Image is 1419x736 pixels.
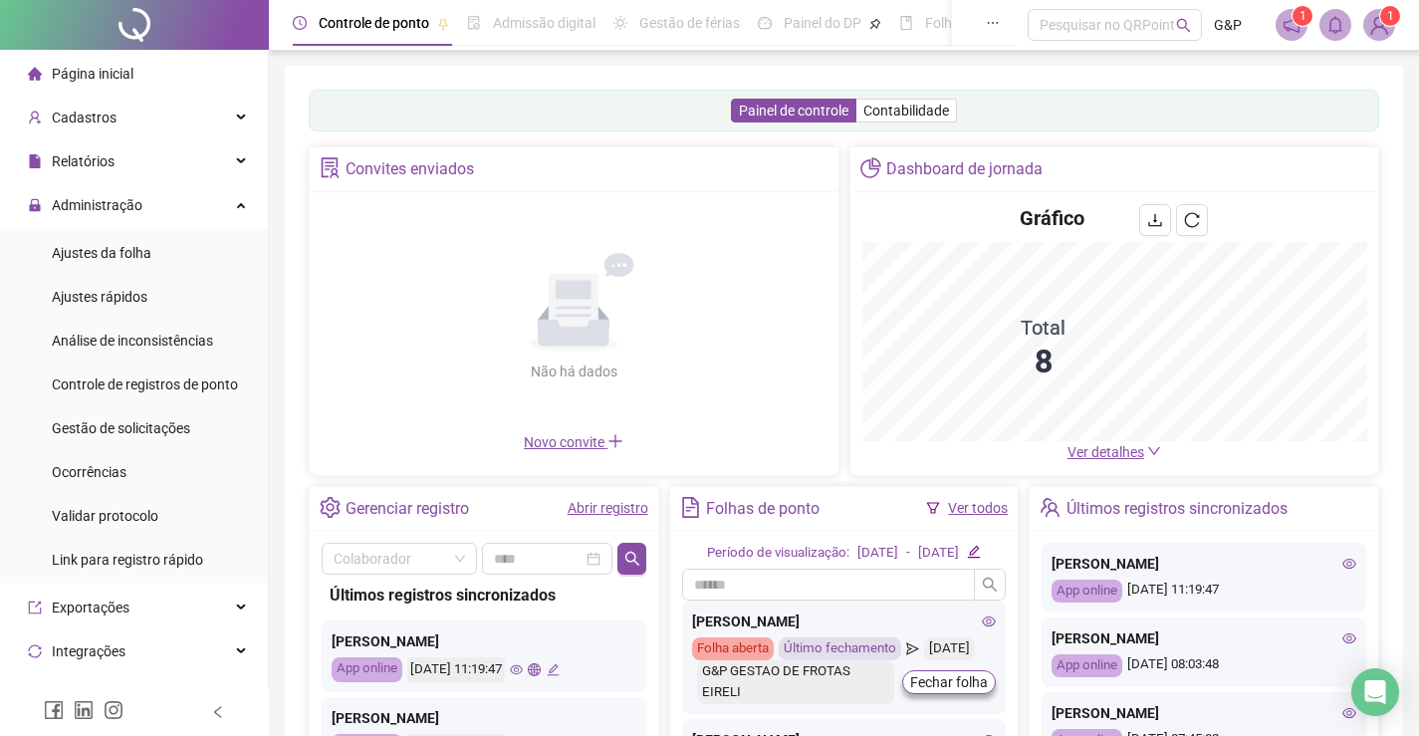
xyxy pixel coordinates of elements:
[28,111,42,124] span: user-add
[332,630,636,652] div: [PERSON_NAME]
[982,577,998,593] span: search
[906,543,910,564] div: -
[52,464,126,480] span: Ocorrências
[1052,580,1122,603] div: App online
[52,289,147,305] span: Ajustes rápidos
[1176,18,1191,33] span: search
[639,15,740,31] span: Gestão de férias
[320,497,341,518] span: setting
[52,420,190,436] span: Gestão de solicitações
[613,16,627,30] span: sun
[1052,627,1356,649] div: [PERSON_NAME]
[758,16,772,30] span: dashboard
[1326,16,1344,34] span: bell
[1342,631,1356,645] span: eye
[1052,580,1356,603] div: [DATE] 11:19:47
[1380,6,1400,26] sup: Atualize o seu contato no menu Meus Dados
[52,333,213,349] span: Análise de inconsistências
[692,637,774,660] div: Folha aberta
[1351,668,1399,716] div: Open Intercom Messenger
[779,637,901,660] div: Último fechamento
[28,644,42,658] span: sync
[1147,212,1163,228] span: download
[886,152,1043,186] div: Dashboard de jornada
[739,103,848,119] span: Painel de controle
[1066,492,1288,526] div: Últimos registros sincronizados
[467,16,481,30] span: file-done
[1020,204,1084,232] h4: Gráfico
[1387,9,1394,23] span: 1
[624,551,640,567] span: search
[1283,16,1301,34] span: notification
[28,601,42,614] span: export
[346,152,474,186] div: Convites enviados
[1342,557,1356,571] span: eye
[948,500,1008,516] a: Ver todos
[52,687,132,703] span: Acesso à API
[607,433,623,449] span: plus
[332,657,402,682] div: App online
[568,500,648,516] a: Abrir registro
[104,700,123,720] span: instagram
[52,552,203,568] span: Link para registro rápido
[437,18,449,30] span: pushpin
[28,198,42,212] span: lock
[52,197,142,213] span: Administração
[1052,654,1356,677] div: [DATE] 08:03:48
[524,434,623,450] span: Novo convite
[407,657,505,682] div: [DATE] 11:19:47
[1040,497,1061,518] span: team
[899,16,913,30] span: book
[493,15,595,31] span: Admissão digital
[986,16,1000,30] span: ellipsis
[918,543,959,564] div: [DATE]
[924,637,975,660] div: [DATE]
[510,663,523,676] span: eye
[52,643,125,659] span: Integrações
[330,583,638,608] div: Últimos registros sincronizados
[52,508,158,524] span: Validar protocolo
[52,245,151,261] span: Ajustes da folha
[332,707,636,729] div: [PERSON_NAME]
[346,492,469,526] div: Gerenciar registro
[926,501,940,515] span: filter
[52,376,238,392] span: Controle de registros de ponto
[707,543,849,564] div: Período de visualização:
[1293,6,1312,26] sup: 1
[547,663,560,676] span: edit
[1052,702,1356,724] div: [PERSON_NAME]
[860,157,881,178] span: pie-chart
[697,660,895,704] div: G&P GESTAO DE FROTAS EIRELI
[925,15,1053,31] span: Folha de pagamento
[967,545,980,558] span: edit
[857,543,898,564] div: [DATE]
[52,66,133,82] span: Página inicial
[1184,212,1200,228] span: reload
[44,700,64,720] span: facebook
[692,611,997,632] div: [PERSON_NAME]
[293,16,307,30] span: clock-circle
[784,15,861,31] span: Painel do DP
[1067,444,1161,460] a: Ver detalhes down
[74,700,94,720] span: linkedin
[1147,444,1161,458] span: down
[211,705,225,719] span: left
[706,492,820,526] div: Folhas de ponto
[1300,9,1306,23] span: 1
[982,614,996,628] span: eye
[680,497,701,518] span: file-text
[1052,553,1356,575] div: [PERSON_NAME]
[1052,654,1122,677] div: App online
[28,154,42,168] span: file
[528,663,541,676] span: global
[1214,14,1242,36] span: G&P
[52,110,117,125] span: Cadastros
[910,671,988,693] span: Fechar folha
[52,153,115,169] span: Relatórios
[52,600,129,615] span: Exportações
[319,15,429,31] span: Controle de ponto
[869,18,881,30] span: pushpin
[1342,706,1356,720] span: eye
[482,361,665,382] div: Não há dados
[863,103,949,119] span: Contabilidade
